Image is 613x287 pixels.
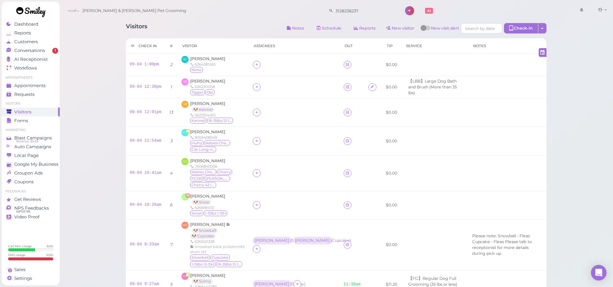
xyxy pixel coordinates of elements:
[2,90,60,99] a: Requests
[349,23,381,33] a: Reports
[190,182,216,188] span: Cherry 42 lbs >25inch
[382,54,401,76] td: $0.00
[2,195,60,204] a: Get Reviews
[14,144,51,150] span: Auto Campaigns
[14,48,45,53] span: Conversations
[2,20,60,29] a: Dashboard
[190,158,225,163] span: [PERSON_NAME]
[181,78,189,85] span: RS
[401,38,468,54] th: Service
[190,176,203,181] span: FG130
[382,191,401,219] td: $0.00
[130,62,159,67] a: 09-04 1:00pm
[14,205,49,211] span: NPS Feedbacks
[170,62,173,67] i: 2
[181,101,189,108] span: JB
[216,261,242,267] span: 16-35lbs 13-15H
[190,164,245,169] div: 7606840006
[14,153,39,158] span: Local Page
[2,151,60,160] a: Local Page
[170,202,173,207] i: 6
[46,253,53,257] div: 102 %
[14,109,31,115] span: Visitors
[130,85,162,89] a: 09-04 12:30pm
[130,282,159,286] a: 09-04 9:27am
[181,273,189,280] span: HA
[190,222,226,227] span: [PERSON_NAME]
[190,194,225,199] span: [PERSON_NAME]
[190,233,215,239] a: 🐶 Cupcake
[190,261,215,267] span: 1-15lbs 13-15H
[2,134,60,142] a: Blast Campaigns Balance: $9.65
[2,46,60,55] a: Conversations 1
[130,110,162,114] a: 09-04 12:01pm
[468,219,546,270] td: Please note: Snowball - Fleas Cupcake - Fleas Please talk to receptionist for more details during...
[2,213,60,221] a: Video Proof
[2,265,60,274] a: Sales
[190,101,225,106] span: [PERSON_NAME]
[311,23,347,33] a: Schedule
[2,81,60,90] a: Appointments
[217,169,232,175] span: Cherry
[2,189,60,194] li: Feedbacks
[14,179,34,185] span: Coupons
[2,160,60,169] a: Google My Business
[407,78,464,96] li: 【LBB】Large Dog Bath and Brush (More than 35 lbs)
[204,176,230,181] span: Molly
[2,37,60,46] a: Customers
[14,30,31,36] span: Reports
[2,108,60,116] a: Visitors
[170,282,173,287] i: 5
[130,202,162,207] a: 09-04 10:26am
[226,222,230,227] span: Note
[190,244,245,254] span: Snowball back problem!#5 short tbf
[254,282,290,286] div: [PERSON_NAME] ( Sunny )
[181,158,189,165] span: GD
[14,65,37,71] span: Workflows
[170,242,173,247] i: 7
[82,2,186,20] span: [PERSON_NAME] & [PERSON_NAME] Pet Grooming
[381,23,420,33] a: New visitor
[333,6,396,16] input: Search customer
[382,126,401,155] td: $0.00
[16,139,38,144] span: Balance: $9.65
[47,244,53,248] div: 60 %
[190,194,225,204] a: [PERSON_NAME] 🐶 Snow
[190,112,234,118] div: 5623254463
[8,244,32,248] div: Call Min. Usage
[178,38,249,54] th: Visitor
[171,85,172,89] i: 1
[504,23,538,33] div: Check-in
[190,239,245,244] div: 6265521238
[2,142,60,151] a: Auto Campaigns
[204,210,227,216] span: 1-15lbs 1-12H
[431,25,459,35] span: New visit alert
[14,39,38,45] span: Customers
[190,84,225,89] div: 6262301358
[14,118,28,124] span: Forms
[130,138,162,143] a: 09-04 11:54am
[2,116,60,125] a: Forms
[192,279,213,284] a: 🐶 Sunny
[190,56,225,61] a: [PERSON_NAME]
[461,23,502,33] input: Search by date
[190,129,225,134] a: [PERSON_NAME]
[190,135,245,140] div: 8059408949
[205,89,215,95] span: Obi
[190,79,225,84] span: [PERSON_NAME]
[2,204,60,213] a: NPS Feedbacks NPS® 99
[382,155,401,191] td: $0.00
[190,67,203,73] span: Nimo
[14,57,48,62] span: AI Receptionist
[126,23,147,35] h1: Visitors
[382,219,401,270] td: $0.00
[2,177,60,186] a: Coupons
[190,140,203,146] span: Huhu
[207,118,233,124] span: 16-35lbs 13-15H
[2,75,60,80] li: Appointments
[8,253,25,257] div: SMS Usage
[190,210,203,216] span: Snow
[2,274,60,283] a: Settings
